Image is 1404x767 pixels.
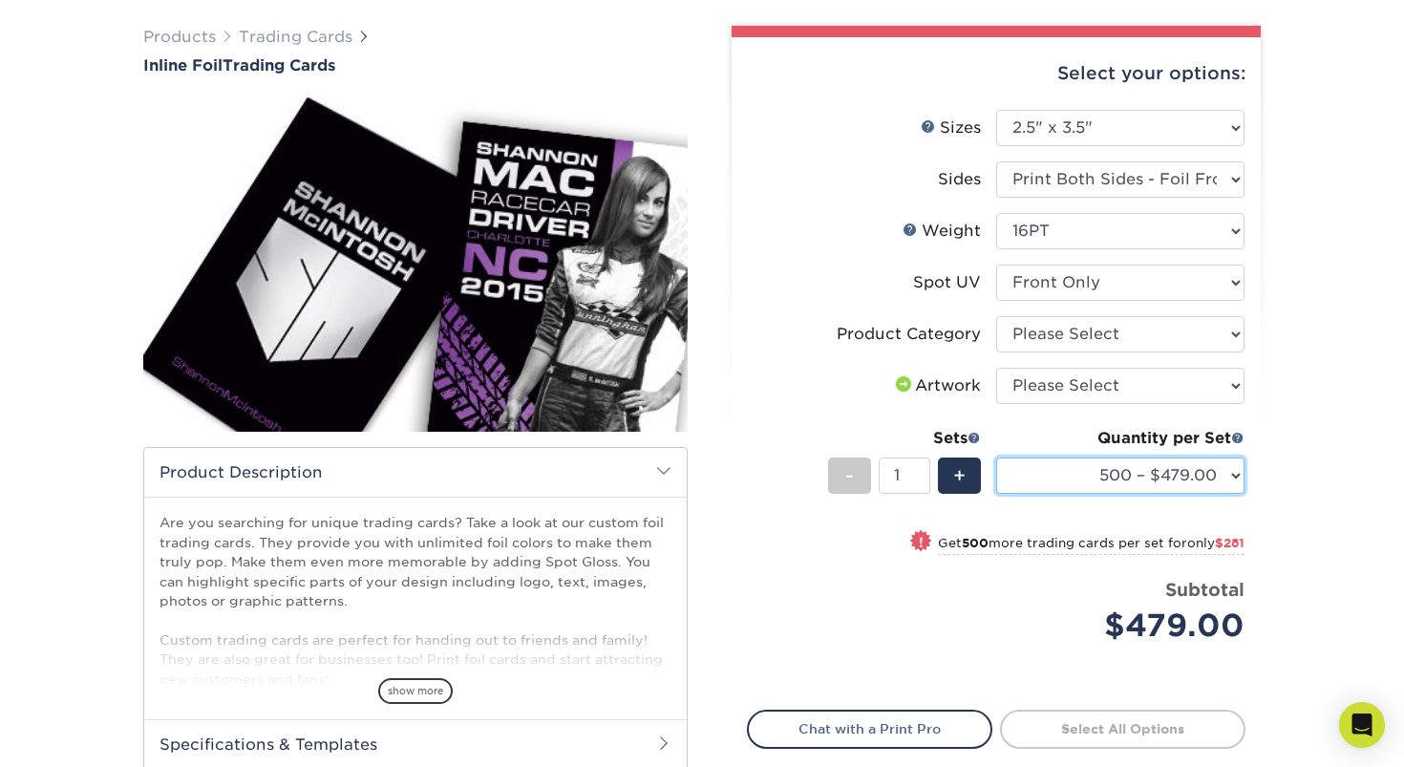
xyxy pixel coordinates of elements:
span: $281 [1215,536,1244,550]
div: Spot UV [913,271,981,294]
span: only [1187,536,1244,550]
div: Artwork [892,374,981,397]
div: Sides [938,168,981,191]
small: Get more trading cards per set for [938,536,1244,555]
a: Trading Cards [239,28,352,46]
div: Weight [903,220,981,243]
h2: Product Description [144,448,687,497]
strong: Subtotal [1165,579,1244,600]
div: Select your options: [747,37,1245,110]
span: + [953,461,966,490]
a: Chat with a Print Pro [747,710,992,748]
div: $479.00 [1010,603,1244,649]
span: - [845,461,854,490]
strong: 500 [962,536,989,550]
img: Inline Foil 01 [143,76,688,453]
div: Quantity per Set [996,427,1244,450]
p: Are you searching for unique trading cards? Take a look at our custom foil trading cards. They pr... [160,513,671,689]
div: Open Intercom Messenger [1339,702,1385,748]
div: Sets [828,427,981,450]
span: ! [919,532,924,552]
a: Select All Options [1000,710,1245,748]
a: Products [143,28,216,46]
div: Product Category [837,323,981,346]
span: show more [378,678,453,704]
h1: Trading Cards [143,56,688,75]
a: Inline FoilTrading Cards [143,56,688,75]
div: Sizes [921,117,981,139]
span: Inline Foil [143,56,223,75]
